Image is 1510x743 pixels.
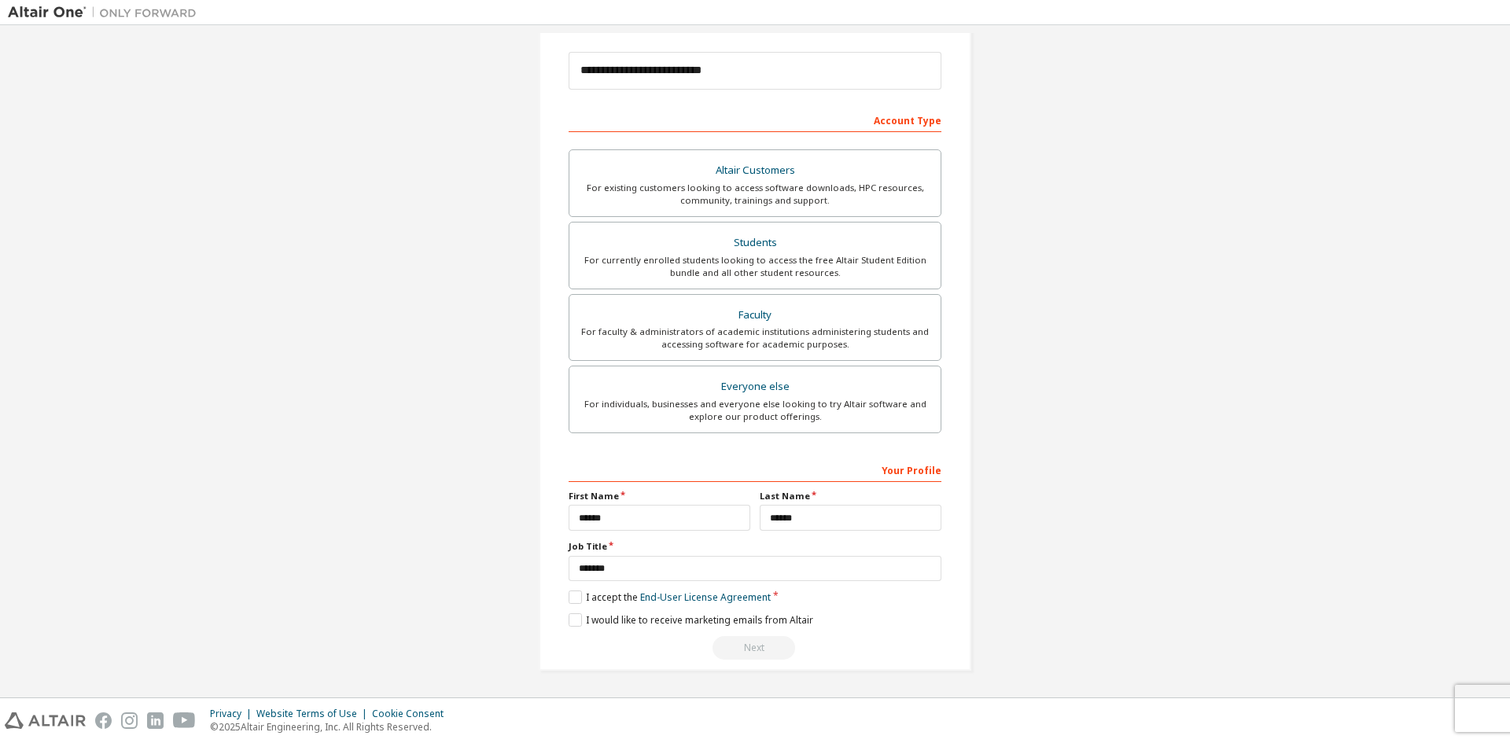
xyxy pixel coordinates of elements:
[579,232,931,254] div: Students
[579,304,931,326] div: Faculty
[640,590,771,604] a: End-User License Agreement
[372,708,453,720] div: Cookie Consent
[147,712,164,729] img: linkedin.svg
[569,636,941,660] div: Read and acccept EULA to continue
[579,326,931,351] div: For faculty & administrators of academic institutions administering students and accessing softwa...
[579,398,931,423] div: For individuals, businesses and everyone else looking to try Altair software and explore our prod...
[579,376,931,398] div: Everyone else
[760,490,941,502] label: Last Name
[210,720,453,734] p: © 2025 Altair Engineering, Inc. All Rights Reserved.
[569,613,813,627] label: I would like to receive marketing emails from Altair
[173,712,196,729] img: youtube.svg
[569,107,941,132] div: Account Type
[121,712,138,729] img: instagram.svg
[579,254,931,279] div: For currently enrolled students looking to access the free Altair Student Edition bundle and all ...
[569,457,941,482] div: Your Profile
[569,540,941,553] label: Job Title
[256,708,372,720] div: Website Terms of Use
[569,590,771,604] label: I accept the
[5,712,86,729] img: altair_logo.svg
[579,182,931,207] div: For existing customers looking to access software downloads, HPC resources, community, trainings ...
[8,5,204,20] img: Altair One
[579,160,931,182] div: Altair Customers
[569,490,750,502] label: First Name
[95,712,112,729] img: facebook.svg
[210,708,256,720] div: Privacy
